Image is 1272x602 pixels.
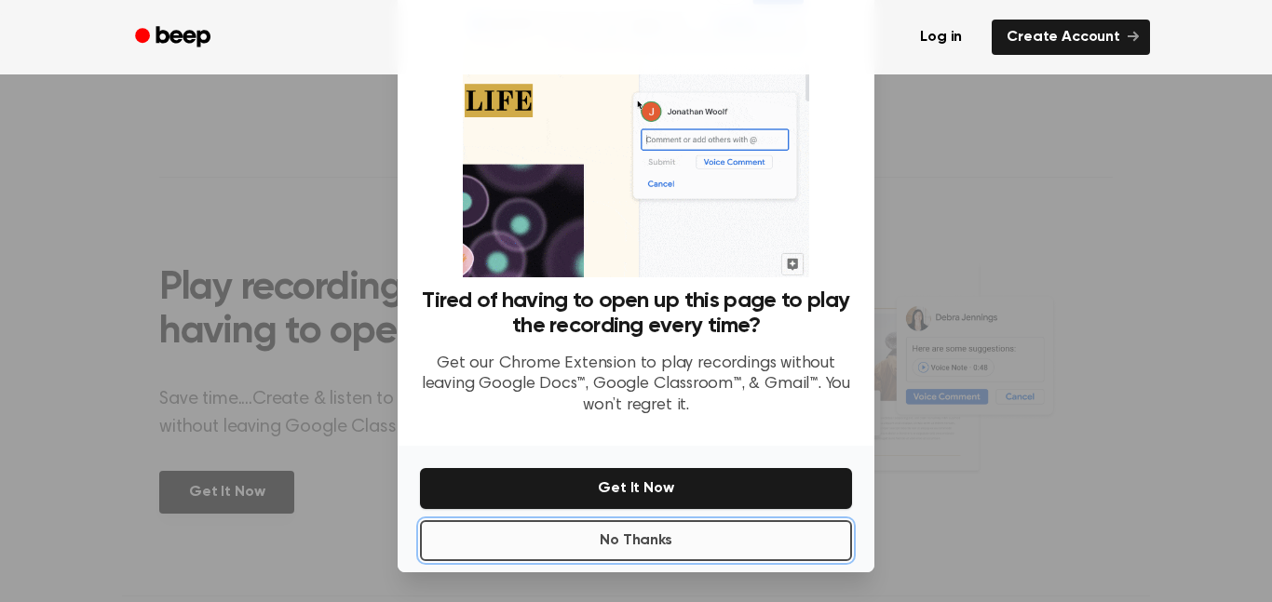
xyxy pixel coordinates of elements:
[420,520,852,561] button: No Thanks
[992,20,1150,55] a: Create Account
[122,20,227,56] a: Beep
[420,354,852,417] p: Get our Chrome Extension to play recordings without leaving Google Docs™, Google Classroom™, & Gm...
[420,468,852,509] button: Get It Now
[901,16,981,59] a: Log in
[420,288,852,339] h3: Tired of having to open up this page to play the recording every time?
